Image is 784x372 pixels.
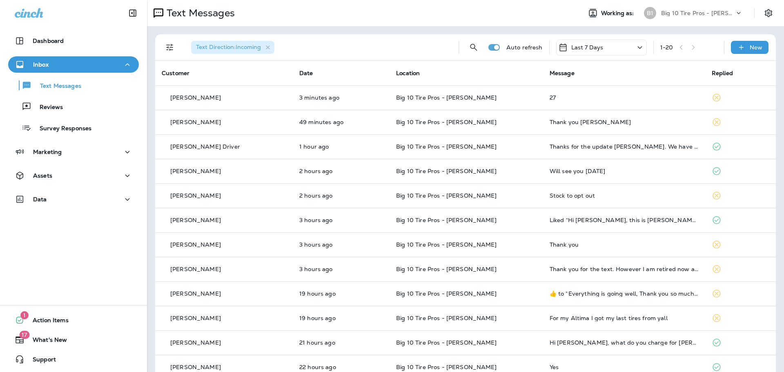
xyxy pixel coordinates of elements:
[396,265,497,273] span: Big 10 Tire Pros - [PERSON_NAME]
[396,290,497,297] span: Big 10 Tire Pros - [PERSON_NAME]
[121,5,144,21] button: Collapse Sidebar
[396,167,497,175] span: Big 10 Tire Pros - [PERSON_NAME]
[32,82,81,90] p: Text Messages
[8,77,139,94] button: Text Messages
[163,7,235,19] p: Text Messages
[396,94,497,101] span: Big 10 Tire Pros - [PERSON_NAME]
[19,331,29,339] span: 17
[8,98,139,115] button: Reviews
[31,125,91,133] p: Survey Responses
[20,311,29,319] span: 1
[170,192,221,199] p: [PERSON_NAME]
[550,315,699,321] div: For my Altima I got my last tires from yall
[550,217,699,223] div: Liked “Hi Tameika, this is Monica from Big 10 Tire Pros - Jackson. Summer heat is here, we have a...
[299,241,383,248] p: Aug 21, 2025 09:25 AM
[299,339,383,346] p: Aug 20, 2025 03:23 PM
[170,241,221,248] p: [PERSON_NAME]
[644,7,656,19] div: B1
[396,241,497,248] span: Big 10 Tire Pros - [PERSON_NAME]
[571,44,604,51] p: Last 7 Days
[24,336,67,346] span: What's New
[299,168,383,174] p: Aug 21, 2025 10:20 AM
[170,315,221,321] p: [PERSON_NAME]
[8,191,139,207] button: Data
[170,266,221,272] p: [PERSON_NAME]
[162,69,189,77] span: Customer
[24,317,69,327] span: Action Items
[33,149,62,155] p: Marketing
[506,44,543,51] p: Auto refresh
[170,143,240,150] p: [PERSON_NAME] Driver
[661,10,735,16] p: Big 10 Tire Pros - [PERSON_NAME]
[299,69,313,77] span: Date
[396,69,420,77] span: Location
[299,290,383,297] p: Aug 20, 2025 05:52 PM
[550,192,699,199] div: Stock to opt out
[601,10,636,17] span: Working as:
[8,144,139,160] button: Marketing
[299,143,383,150] p: Aug 21, 2025 10:59 AM
[550,290,699,297] div: ​👍​ to “ Everything is going well, Thank you so much for checking on me you're very kind. Have a ...
[750,44,762,51] p: New
[550,168,699,174] div: Will see you Monday
[299,364,383,370] p: Aug 20, 2025 02:16 PM
[8,33,139,49] button: Dashboard
[550,364,699,370] div: Yes
[299,94,383,101] p: Aug 21, 2025 12:51 PM
[550,143,699,150] div: Thanks for the update Monica. We have moved to Gulfport.
[660,44,673,51] div: 1 - 20
[299,119,383,125] p: Aug 21, 2025 12:04 PM
[8,312,139,328] button: 1Action Items
[8,332,139,348] button: 17What's New
[24,356,56,366] span: Support
[396,363,497,371] span: Big 10 Tire Pros - [PERSON_NAME]
[162,39,178,56] button: Filters
[31,104,63,111] p: Reviews
[8,351,139,368] button: Support
[396,143,497,150] span: Big 10 Tire Pros - [PERSON_NAME]
[550,241,699,248] div: Thank you
[170,168,221,174] p: [PERSON_NAME]
[396,192,497,199] span: Big 10 Tire Pros - [PERSON_NAME]
[550,266,699,272] div: Thank you for the text. However I am retired now and no longer have a company truck. Y'all were v...
[396,339,497,346] span: Big 10 Tire Pros - [PERSON_NAME]
[170,119,221,125] p: [PERSON_NAME]
[8,56,139,73] button: Inbox
[191,41,274,54] div: Text Direction:Incoming
[33,196,47,203] p: Data
[299,192,383,199] p: Aug 21, 2025 09:55 AM
[465,39,482,56] button: Search Messages
[170,290,221,297] p: [PERSON_NAME]
[33,172,52,179] p: Assets
[299,315,383,321] p: Aug 20, 2025 05:07 PM
[170,217,221,223] p: [PERSON_NAME]
[170,364,221,370] p: [PERSON_NAME]
[550,339,699,346] div: Hi Monica, what do you charge for Freon. My vehicle isn't cooling like it should.?
[396,216,497,224] span: Big 10 Tire Pros - [PERSON_NAME]
[550,94,699,101] div: 27
[396,314,497,322] span: Big 10 Tire Pros - [PERSON_NAME]
[33,61,49,68] p: Inbox
[170,339,221,346] p: [PERSON_NAME]
[550,119,699,125] div: Thank you Monica
[299,217,383,223] p: Aug 21, 2025 09:54 AM
[8,167,139,184] button: Assets
[196,43,261,51] span: Text Direction : Incoming
[8,119,139,136] button: Survey Responses
[761,6,776,20] button: Settings
[712,69,733,77] span: Replied
[299,266,383,272] p: Aug 21, 2025 09:04 AM
[396,118,497,126] span: Big 10 Tire Pros - [PERSON_NAME]
[550,69,575,77] span: Message
[170,94,221,101] p: [PERSON_NAME]
[33,38,64,44] p: Dashboard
